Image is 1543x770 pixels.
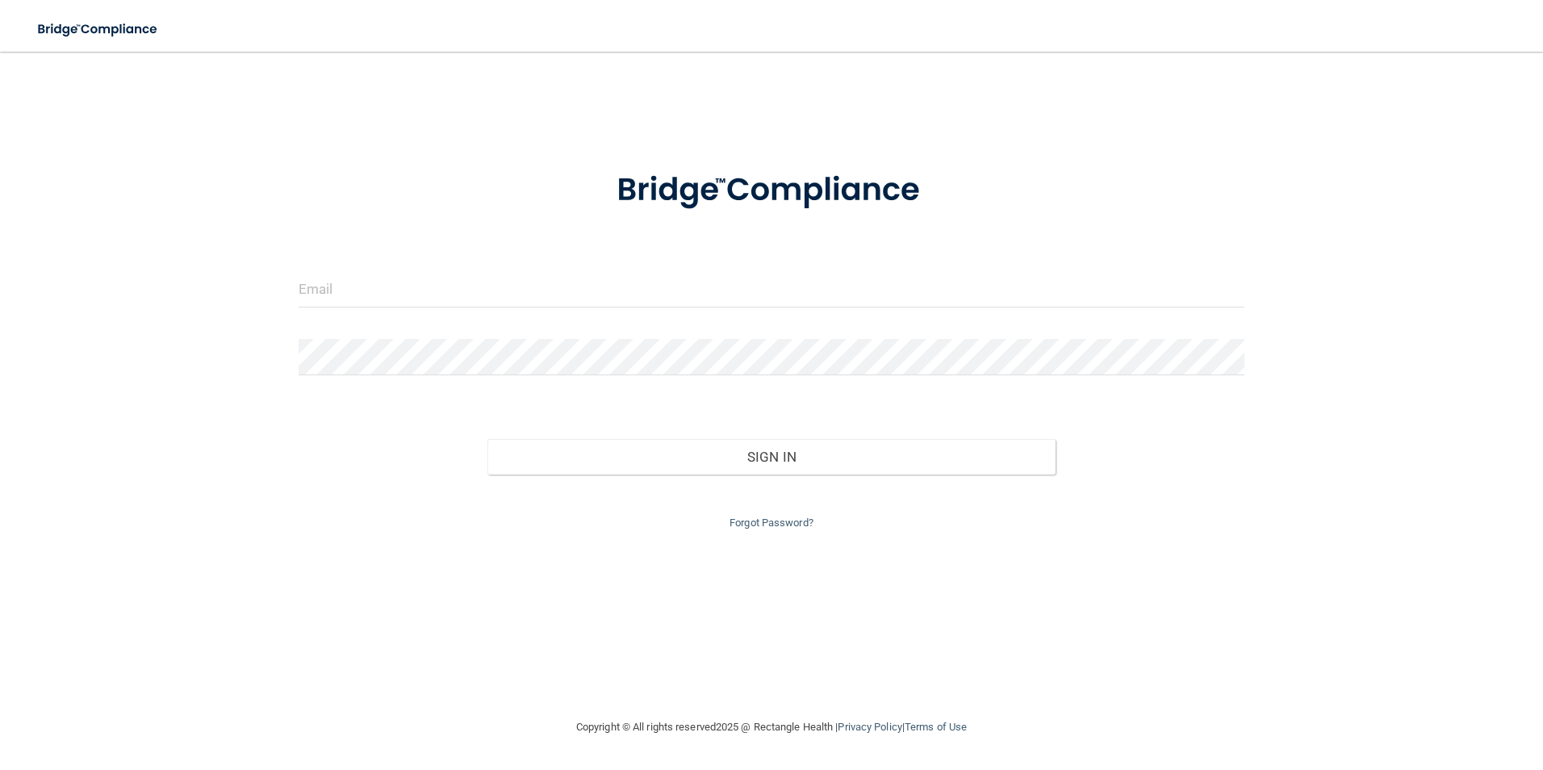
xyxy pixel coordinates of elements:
[838,721,901,733] a: Privacy Policy
[730,517,813,529] a: Forgot Password?
[583,149,960,232] img: bridge_compliance_login_screen.278c3ca4.svg
[299,271,1245,308] input: Email
[905,721,967,733] a: Terms of Use
[487,439,1056,475] button: Sign In
[477,701,1066,753] div: Copyright © All rights reserved 2025 @ Rectangle Health | |
[24,13,173,46] img: bridge_compliance_login_screen.278c3ca4.svg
